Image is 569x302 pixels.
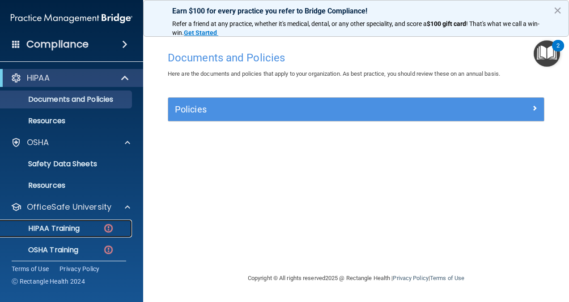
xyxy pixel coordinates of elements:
strong: $100 gift card [427,20,466,27]
p: OSHA [27,137,49,148]
span: ! That's what we call a win-win. [172,20,539,36]
span: Refer a friend at any practice, whether it's medical, dental, or any other speciality, and score a [172,20,427,27]
span: Ⓒ Rectangle Health 2024 [12,277,85,286]
a: Get Started [184,29,218,36]
a: OSHA [11,137,130,148]
a: OfficeSafe University [11,202,130,212]
a: Privacy Policy [59,264,100,273]
a: Terms of Use [430,275,464,281]
p: OSHA Training [6,246,78,255]
p: HIPAA Training [6,224,80,233]
a: Privacy Policy [393,275,428,281]
div: Copyright © All rights reserved 2025 @ Rectangle Health | | [193,264,519,293]
img: danger-circle.6113f641.png [103,223,114,234]
p: Documents and Policies [6,95,128,104]
p: Resources [6,181,128,190]
div: 2 [556,46,560,57]
a: Terms of Use [12,264,49,273]
strong: Get Started [184,29,217,36]
img: PMB logo [11,9,132,27]
h4: Documents and Policies [168,52,544,64]
span: Here are the documents and policies that apply to your organization. As best practice, you should... [168,70,500,77]
a: Policies [175,102,537,116]
p: Resources [6,116,128,125]
a: HIPAA [11,73,130,83]
p: OfficeSafe University [27,202,111,212]
p: Safety Data Sheets [6,160,128,168]
p: Earn $100 for every practice you refer to Bridge Compliance! [172,7,540,15]
h5: Policies [175,104,443,114]
button: Close [553,3,562,17]
h4: Compliance [26,38,89,51]
button: Open Resource Center, 2 new notifications [534,40,560,67]
img: danger-circle.6113f641.png [103,244,114,255]
p: HIPAA [27,73,50,83]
